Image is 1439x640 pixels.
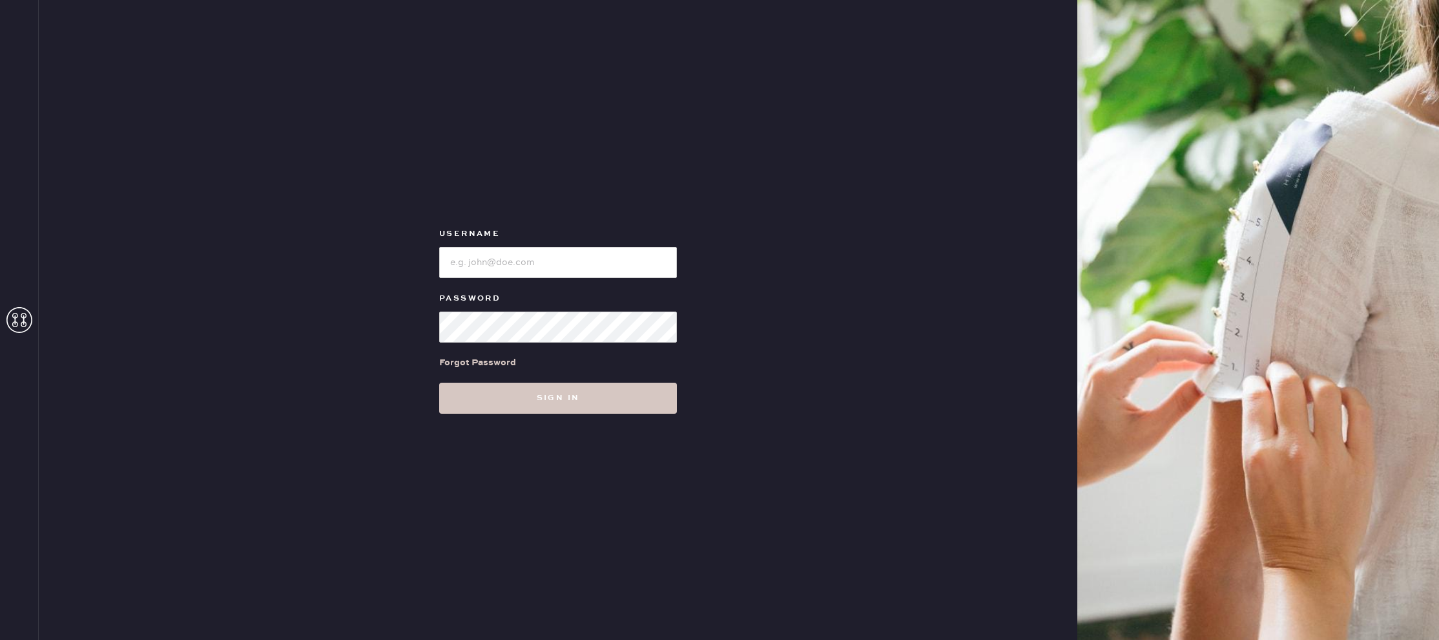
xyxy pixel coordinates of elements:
[439,356,516,370] div: Forgot Password
[439,226,677,242] label: Username
[439,343,516,383] a: Forgot Password
[439,383,677,414] button: Sign in
[439,291,677,306] label: Password
[439,247,677,278] input: e.g. john@doe.com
